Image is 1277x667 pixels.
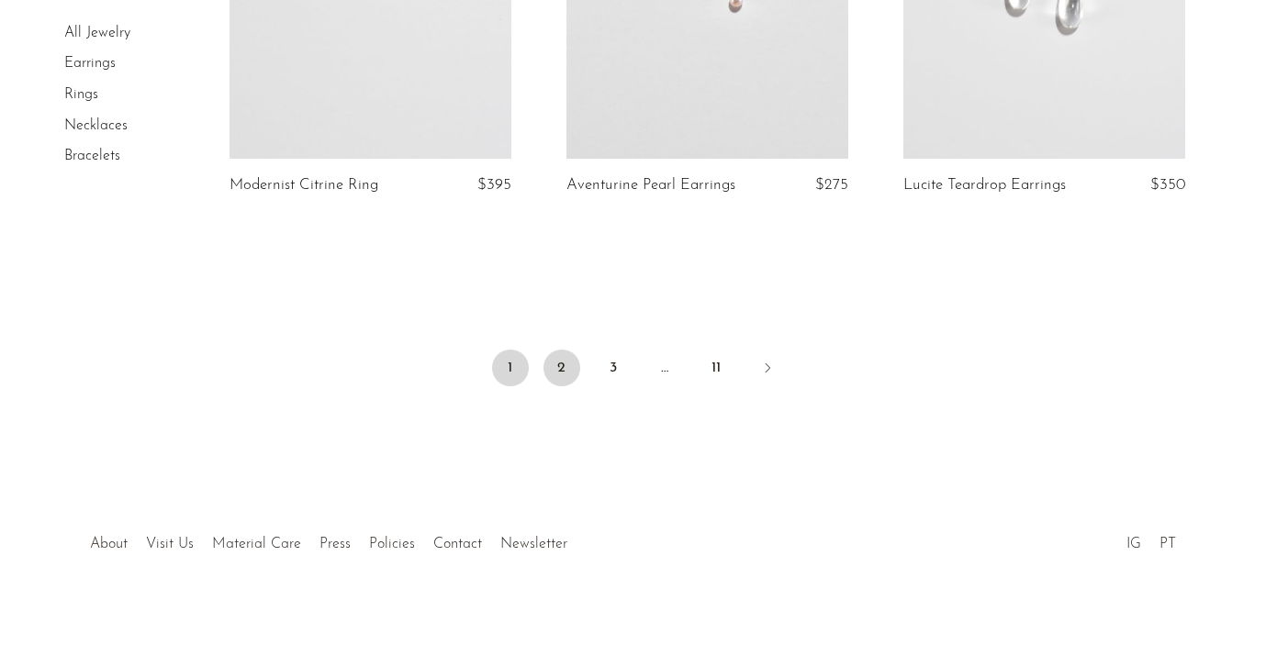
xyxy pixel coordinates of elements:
a: IG [1126,537,1141,551]
a: All Jewelry [64,26,130,40]
a: 3 [595,350,632,386]
span: $350 [1150,177,1185,193]
span: … [646,350,683,386]
a: Material Care [212,537,301,551]
a: Earrings [64,57,116,72]
span: 1 [492,350,529,386]
a: Lucite Teardrop Earrings [903,177,1066,194]
a: 11 [698,350,734,386]
a: Necklaces [64,118,128,133]
a: About [90,537,128,551]
ul: Quick links [81,522,577,557]
span: $395 [477,177,511,193]
a: Modernist Citrine Ring [230,177,378,194]
a: Rings [64,87,98,102]
a: Press [319,537,351,551]
a: Visit Us [146,537,194,551]
a: Policies [369,537,415,551]
span: $275 [815,177,848,193]
a: Contact [433,537,482,551]
a: 2 [543,350,580,386]
a: Next [749,350,786,390]
a: PT [1159,537,1176,551]
a: Bracelets [64,149,120,163]
a: Aventurine Pearl Earrings [566,177,735,194]
ul: Social Medias [1117,522,1185,557]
